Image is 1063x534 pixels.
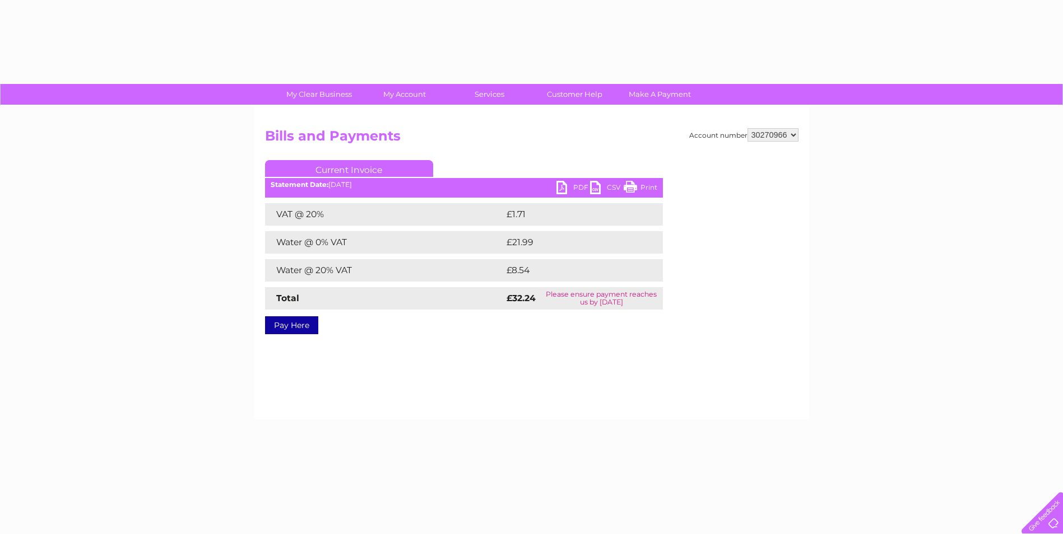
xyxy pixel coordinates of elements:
[504,259,637,282] td: £8.54
[556,181,590,197] a: PDF
[590,181,624,197] a: CSV
[504,203,633,226] td: £1.71
[540,287,663,310] td: Please ensure payment reaches us by [DATE]
[265,231,504,254] td: Water @ 0% VAT
[358,84,451,105] a: My Account
[276,293,299,303] strong: Total
[265,160,433,177] a: Current Invoice
[265,316,318,334] a: Pay Here
[265,203,504,226] td: VAT @ 20%
[273,84,365,105] a: My Clear Business
[443,84,536,105] a: Services
[507,293,536,303] strong: £32.24
[504,231,639,254] td: £21.99
[689,128,799,142] div: Account number
[265,259,504,282] td: Water @ 20% VAT
[624,181,657,197] a: Print
[528,84,621,105] a: Customer Help
[265,181,663,189] div: [DATE]
[271,180,328,189] b: Statement Date:
[614,84,706,105] a: Make A Payment
[265,128,799,149] h2: Bills and Payments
